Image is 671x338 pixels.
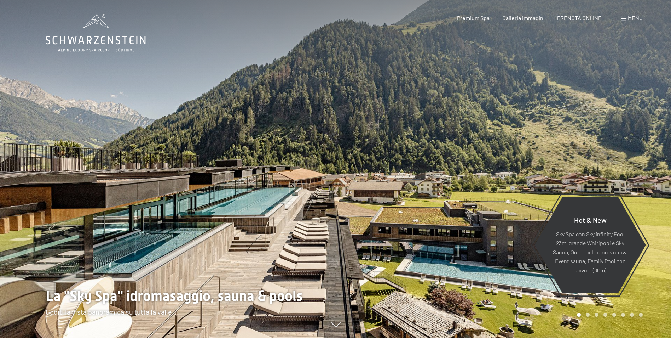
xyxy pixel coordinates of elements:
a: Hot & New Sky Spa con Sky infinity Pool 23m, grande Whirlpool e Sky Sauna, Outdoor Lounge, nuova ... [534,196,646,294]
a: Premium Spa [457,15,490,21]
div: Carousel Page 2 [586,313,590,317]
span: Hot & New [574,215,607,224]
div: Carousel Pagination [574,313,643,317]
a: PRENOTA ONLINE [557,15,602,21]
div: Carousel Page 3 [595,313,598,317]
span: Menu [628,15,643,21]
div: Carousel Page 6 [621,313,625,317]
p: Sky Spa con Sky infinity Pool 23m, grande Whirlpool e Sky Sauna, Outdoor Lounge, nuova Event saun... [552,229,629,275]
a: Galleria immagini [502,15,545,21]
div: Carousel Page 5 [612,313,616,317]
div: Carousel Page 4 [603,313,607,317]
div: Carousel Page 8 [639,313,643,317]
div: Carousel Page 7 [630,313,634,317]
div: Carousel Page 1 (Current Slide) [577,313,581,317]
